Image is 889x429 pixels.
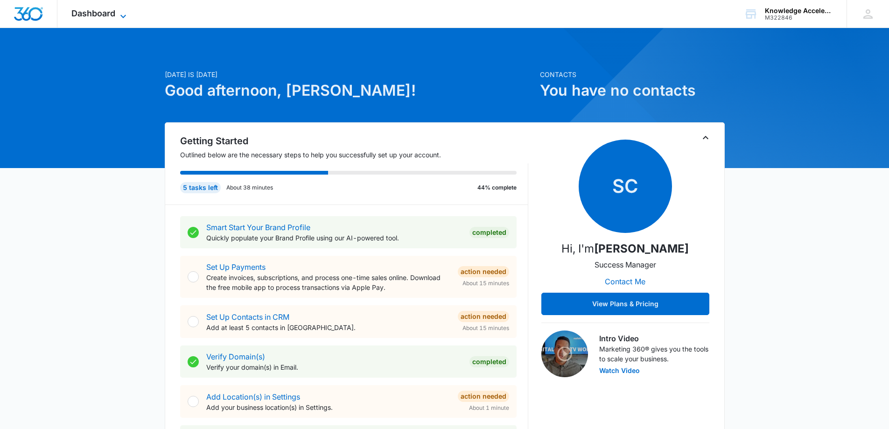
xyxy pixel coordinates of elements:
span: Dashboard [71,8,115,18]
h3: Intro Video [599,333,709,344]
button: Toggle Collapse [700,132,711,143]
p: Hi, I'm [561,240,689,257]
button: View Plans & Pricing [541,293,709,315]
div: 5 tasks left [180,182,221,193]
span: About 15 minutes [462,324,509,332]
div: account name [765,7,833,14]
p: Marketing 360® gives you the tools to scale your business. [599,344,709,364]
p: Outlined below are the necessary steps to help you successfully set up your account. [180,150,528,160]
p: Success Manager [595,259,656,270]
button: Watch Video [599,367,640,374]
a: Set Up Payments [206,262,266,272]
a: Verify Domain(s) [206,352,265,361]
div: account id [765,14,833,21]
span: About 1 minute [469,404,509,412]
h1: You have no contacts [540,79,725,102]
span: About 15 minutes [462,279,509,288]
p: Add your business location(s) in Settings. [206,402,450,412]
h1: Good afternoon, [PERSON_NAME]! [165,79,534,102]
strong: [PERSON_NAME] [594,242,689,255]
div: Completed [469,227,509,238]
div: Action Needed [458,311,509,322]
p: About 38 minutes [226,183,273,192]
p: Contacts [540,70,725,79]
a: Smart Start Your Brand Profile [206,223,310,232]
a: Add Location(s) in Settings [206,392,300,401]
div: Action Needed [458,391,509,402]
h2: Getting Started [180,134,528,148]
p: Verify your domain(s) in Email. [206,362,462,372]
div: Action Needed [458,266,509,277]
p: Quickly populate your Brand Profile using our AI-powered tool. [206,233,462,243]
span: SC [579,140,672,233]
div: Completed [469,356,509,367]
p: Create invoices, subscriptions, and process one-time sales online. Download the free mobile app t... [206,273,450,292]
img: Intro Video [541,331,588,377]
a: Set Up Contacts in CRM [206,312,289,322]
button: Contact Me [595,270,655,293]
p: 44% complete [477,183,517,192]
p: [DATE] is [DATE] [165,70,534,79]
p: Add at least 5 contacts in [GEOGRAPHIC_DATA]. [206,323,450,332]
